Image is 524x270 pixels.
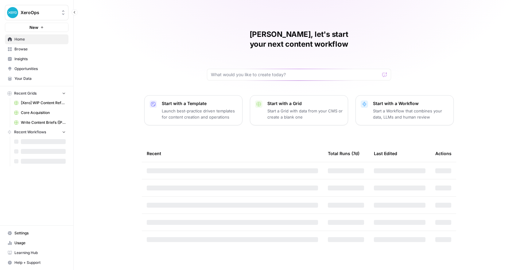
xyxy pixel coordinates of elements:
p: Start with a Template [162,100,237,107]
button: Recent Workflows [5,127,68,137]
h1: [PERSON_NAME], let's start your next content workflow [207,29,391,49]
span: Write Content Briefs ([PERSON_NAME]) [21,120,66,125]
button: Help + Support [5,258,68,268]
p: Start a Grid with data from your CMS or create a blank one [267,108,343,120]
span: Recent Workflows [14,129,46,135]
a: Learning Hub [5,248,68,258]
span: New [29,24,38,30]
button: Start with a WorkflowStart a Workflow that combines your data, LLMs and human review [355,95,454,125]
div: Total Runs (7d) [328,145,359,162]
p: Launch best-practice driven templates for content creation and operations [162,108,237,120]
a: [Xero] WIP Content Refresh [11,98,68,108]
a: Browse [5,44,68,54]
a: Opportunities [5,64,68,74]
span: Recent Grids [14,91,37,96]
span: Settings [14,230,66,236]
button: Workspace: XeroOps [5,5,68,20]
button: New [5,23,68,32]
span: Home [14,37,66,42]
span: Your Data [14,76,66,81]
span: XeroOps [21,10,58,16]
img: XeroOps Logo [7,7,18,18]
span: [Xero] WIP Content Refresh [21,100,66,106]
p: Start with a Workflow [373,100,448,107]
a: Usage [5,238,68,248]
span: Help + Support [14,260,66,265]
p: Start with a Grid [267,100,343,107]
span: Core Acquisition [21,110,66,115]
a: Insights [5,54,68,64]
span: Browse [14,46,66,52]
span: Opportunities [14,66,66,72]
a: Core Acquisition [11,108,68,118]
input: What would you like to create today? [211,72,380,78]
p: Start a Workflow that combines your data, LLMs and human review [373,108,448,120]
button: Recent Grids [5,89,68,98]
button: Start with a GridStart a Grid with data from your CMS or create a blank one [250,95,348,125]
span: Insights [14,56,66,62]
div: Recent [147,145,318,162]
a: Settings [5,228,68,238]
a: Write Content Briefs ([PERSON_NAME]) [11,118,68,127]
span: Learning Hub [14,250,66,256]
span: Usage [14,240,66,246]
button: Start with a TemplateLaunch best-practice driven templates for content creation and operations [144,95,243,125]
div: Actions [435,145,452,162]
div: Last Edited [374,145,397,162]
a: Your Data [5,74,68,84]
a: Home [5,34,68,44]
